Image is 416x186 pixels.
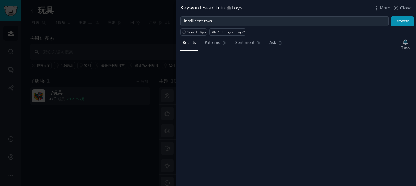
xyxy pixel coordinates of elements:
[269,40,276,46] span: Ask
[202,38,228,51] a: Patterns
[180,4,242,12] div: Keyword Search toys
[221,6,225,11] span: in
[391,16,414,27] button: Browse
[267,38,285,51] a: Ask
[392,5,412,11] button: Close
[183,40,196,46] span: Results
[180,28,207,36] button: Search Tips
[373,5,391,11] button: More
[187,30,206,34] span: Search Tips
[400,5,412,11] span: Close
[180,38,198,51] a: Results
[233,38,263,51] a: Sentiment
[209,28,246,36] a: title:"intelligent toys"
[180,16,389,27] input: Try a keyword related to your business
[380,5,391,11] span: More
[205,40,220,46] span: Patterns
[211,30,245,34] div: title:"intelligent toys"
[235,40,254,46] span: Sentiment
